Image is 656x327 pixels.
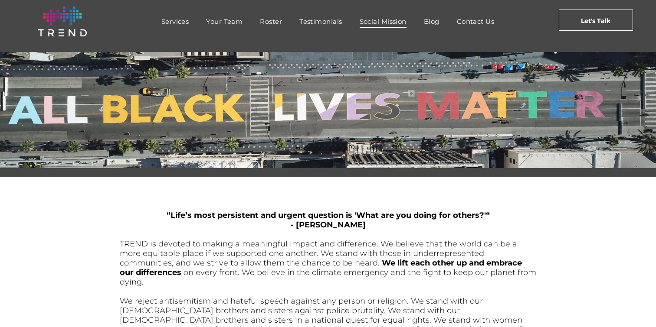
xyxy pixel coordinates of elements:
span: on every front. We believe in the climate emergency and the fight to keep our planet from dying. [120,268,536,287]
span: “Life’s most persistent and urgent question is 'What are you doing for others?'“ [167,210,490,220]
a: Social Mission [351,15,415,28]
span: Let's Talk [581,10,610,32]
span: - [PERSON_NAME] [291,220,366,230]
a: Contact Us [448,15,503,28]
img: logo [38,6,87,36]
a: Testimonials [291,15,351,28]
span: TREND is devoted to making a meaningful impact and difference. We believe that the world can be a... [120,239,517,268]
a: Blog [415,15,448,28]
a: Services [153,15,198,28]
span: We lift each other up and embrace our differences [120,258,522,277]
a: Roster [251,15,291,28]
a: Your Team [197,15,251,28]
a: Let's Talk [559,10,633,31]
